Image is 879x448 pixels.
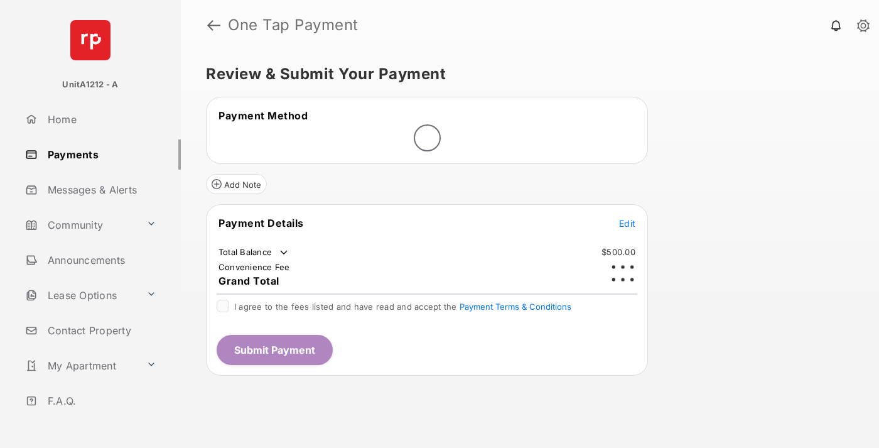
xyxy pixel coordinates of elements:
[206,174,267,194] button: Add Note
[62,79,118,91] p: UnitA1212 - A
[619,218,635,229] span: Edit
[20,315,181,346] a: Contact Property
[20,175,181,205] a: Messages & Alerts
[601,246,636,258] td: $500.00
[20,139,181,170] a: Payments
[228,18,359,33] strong: One Tap Payment
[218,261,291,273] td: Convenience Fee
[70,20,111,60] img: svg+xml;base64,PHN2ZyB4bWxucz0iaHR0cDovL3d3dy53My5vcmcvMjAwMC9zdmciIHdpZHRoPSI2NCIgaGVpZ2h0PSI2NC...
[619,217,635,229] button: Edit
[20,245,181,275] a: Announcements
[218,109,308,122] span: Payment Method
[218,246,290,259] td: Total Balance
[234,302,571,312] span: I agree to the fees listed and have read and accept the
[20,351,141,381] a: My Apartment
[218,217,304,229] span: Payment Details
[20,210,141,240] a: Community
[20,386,181,416] a: F.A.Q.
[460,302,571,312] button: I agree to the fees listed and have read and accept the
[206,67,844,82] h5: Review & Submit Your Payment
[20,280,141,310] a: Lease Options
[20,104,181,134] a: Home
[217,335,333,365] button: Submit Payment
[218,275,279,287] span: Grand Total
